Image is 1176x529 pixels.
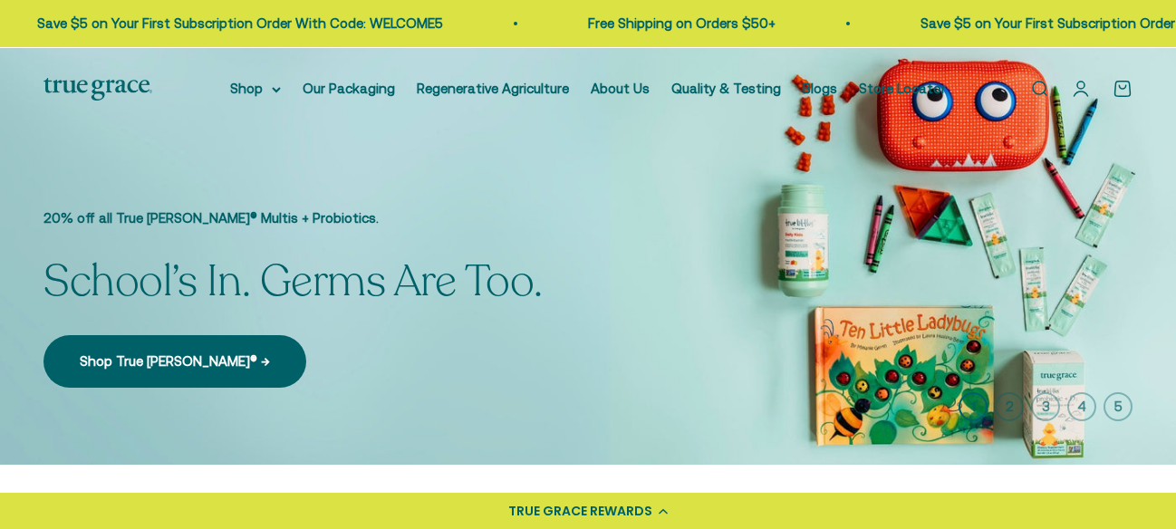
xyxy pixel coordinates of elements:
a: Our Packaging [303,81,395,96]
a: Quality & Testing [671,81,781,96]
p: 20% off all True [PERSON_NAME]® Multis + Probiotics. [43,207,542,229]
p: Save $5 on Your First Subscription Order With Code: WELCOME5 [689,13,1095,34]
a: Shop True [PERSON_NAME]® → [43,335,306,388]
summary: Shop [230,78,281,100]
div: TRUE GRACE REWARDS [508,502,652,521]
split-lines: School’s In. Germs Are Too. [43,252,542,311]
button: 5 [1104,392,1133,421]
button: 1 [959,392,988,421]
a: About Us [591,81,650,96]
a: Blogs [803,81,837,96]
a: Regenerative Agriculture [417,81,569,96]
button: 4 [1067,392,1096,421]
button: 3 [1031,392,1060,421]
a: Store Locator [859,81,946,96]
button: 2 [995,392,1024,421]
a: Free Shipping on Orders $50+ [357,15,545,31]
